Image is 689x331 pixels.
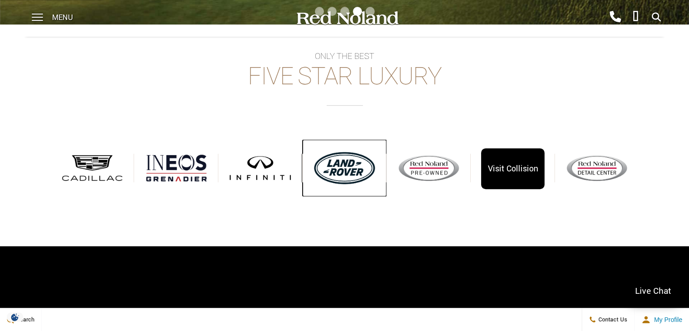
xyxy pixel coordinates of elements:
img: Opt-Out Icon [5,312,25,322]
a: Visit Collision [471,140,555,196]
div: Visit Collision [481,148,544,189]
section: Click to Open Cookie Consent Modal [5,312,25,322]
button: Open user profile menu [635,308,689,331]
span: Contact Us [596,316,627,324]
span: My Profile [650,316,682,323]
span: Live Chat [631,285,676,297]
img: Red Noland Auto Group [295,10,399,26]
a: Live Chat [624,279,682,304]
